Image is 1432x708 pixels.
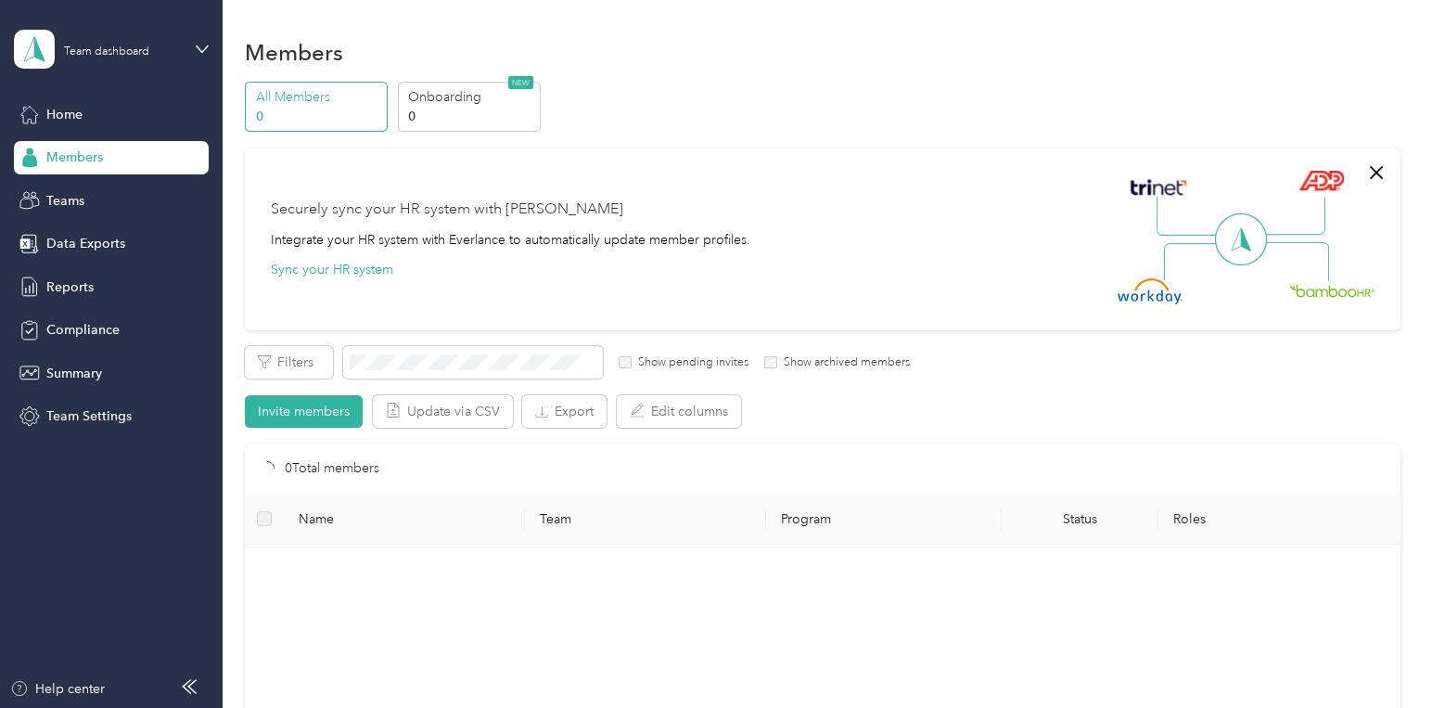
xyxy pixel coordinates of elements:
th: Name [284,494,525,545]
p: 0 Total members [285,458,379,479]
button: Help center [10,679,105,699]
span: Members [46,148,103,167]
button: Invite members [245,395,363,428]
img: ADP [1298,170,1344,191]
span: Name [299,511,510,527]
span: Reports [46,277,94,297]
span: Teams [46,191,84,211]
span: Data Exports [46,234,125,253]
iframe: Everlance-gr Chat Button Frame [1328,604,1432,708]
img: Trinet [1126,174,1191,200]
p: 0 [408,107,534,126]
img: Line Left Down [1163,242,1228,280]
img: Line Right Up [1260,197,1325,236]
button: Export [522,395,607,428]
th: Status [1002,494,1158,545]
label: Show pending invites [632,354,748,371]
p: 0 [256,107,382,126]
button: Sync your HR system [271,260,393,279]
img: Line Right Down [1264,242,1329,282]
button: Edit columns [617,395,741,428]
span: Compliance [46,320,120,340]
label: Show archived members [777,354,910,371]
div: Integrate your HR system with Everlance to automatically update member profiles. [271,230,750,250]
p: All Members [256,87,382,107]
th: Team [525,494,766,545]
span: Home [46,105,83,124]
img: Line Left Up [1157,197,1221,237]
img: Workday [1118,278,1183,304]
th: Roles [1158,494,1400,545]
p: Onboarding [408,87,534,107]
div: Securely sync your HR system with [PERSON_NAME] [271,199,623,221]
span: Summary [46,364,102,383]
h1: Members [245,43,343,62]
img: BambooHR [1289,284,1374,297]
button: Filters [245,346,333,379]
span: NEW [508,76,533,89]
button: Update via CSV [373,395,513,428]
div: Team dashboard [64,46,149,58]
span: Team Settings [46,406,132,426]
th: Program [766,494,1002,545]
